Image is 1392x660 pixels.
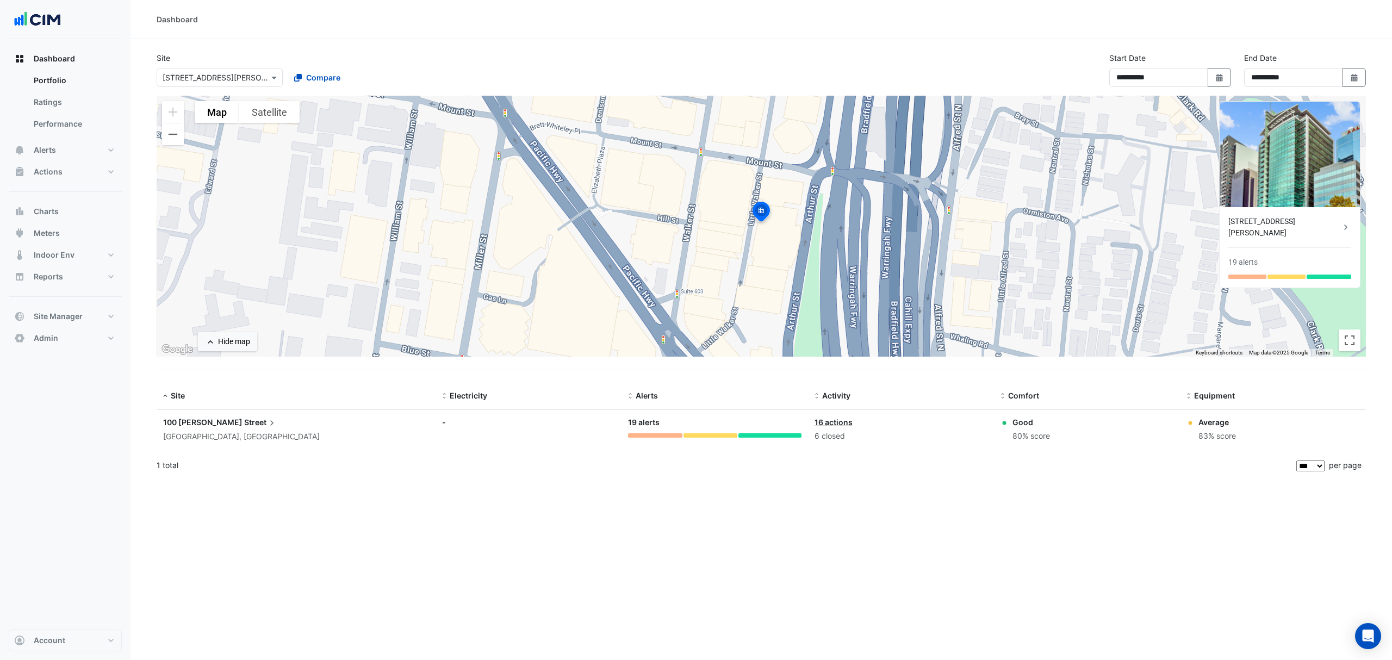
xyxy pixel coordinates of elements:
[34,635,65,646] span: Account
[34,145,56,155] span: Alerts
[34,206,59,217] span: Charts
[1109,52,1146,64] label: Start Date
[9,266,122,288] button: Reports
[1228,216,1340,239] div: [STREET_ADDRESS][PERSON_NAME]
[1220,102,1360,207] img: 100 Arthur Street
[450,391,487,400] span: Electricity
[239,101,300,123] button: Show satellite imagery
[1012,430,1050,443] div: 80% score
[14,145,25,155] app-icon: Alerts
[9,244,122,266] button: Indoor Env
[9,139,122,161] button: Alerts
[9,630,122,651] button: Account
[34,53,75,64] span: Dashboard
[34,228,60,239] span: Meters
[9,161,122,183] button: Actions
[9,222,122,244] button: Meters
[13,9,62,30] img: Company Logo
[442,416,615,428] div: -
[1012,416,1050,428] div: Good
[1008,391,1039,400] span: Comfort
[34,166,63,177] span: Actions
[162,123,184,145] button: Zoom out
[9,306,122,327] button: Site Manager
[1355,623,1381,649] div: Open Intercom Messenger
[25,70,122,91] a: Portfolio
[244,416,277,428] span: Street
[159,343,195,357] a: Open this area in Google Maps (opens a new window)
[157,14,198,25] div: Dashboard
[9,48,122,70] button: Dashboard
[9,327,122,349] button: Admin
[14,311,25,322] app-icon: Site Manager
[1194,391,1235,400] span: Equipment
[14,206,25,217] app-icon: Charts
[25,91,122,113] a: Ratings
[14,53,25,64] app-icon: Dashboard
[25,113,122,135] a: Performance
[815,430,987,443] div: 6 closed
[749,200,773,226] img: site-pin-selected.svg
[14,271,25,282] app-icon: Reports
[306,72,340,83] span: Compare
[34,333,58,344] span: Admin
[14,166,25,177] app-icon: Actions
[815,418,853,427] a: 16 actions
[198,332,257,351] button: Hide map
[14,228,25,239] app-icon: Meters
[1339,329,1360,351] button: Toggle fullscreen view
[159,343,195,357] img: Google
[9,201,122,222] button: Charts
[34,311,83,322] span: Site Manager
[1198,416,1236,428] div: Average
[162,101,184,123] button: Zoom in
[14,333,25,344] app-icon: Admin
[163,431,429,443] div: [GEOGRAPHIC_DATA], [GEOGRAPHIC_DATA]
[1228,257,1258,268] div: 19 alerts
[9,70,122,139] div: Dashboard
[822,391,850,400] span: Activity
[1198,430,1236,443] div: 83% score
[636,391,658,400] span: Alerts
[1215,73,1225,82] fa-icon: Select Date
[1315,350,1330,356] a: Terms (opens in new tab)
[1196,349,1242,357] button: Keyboard shortcuts
[14,250,25,260] app-icon: Indoor Env
[163,418,243,427] span: 100 [PERSON_NAME]
[34,250,74,260] span: Indoor Env
[157,452,1294,479] div: 1 total
[628,416,801,429] div: 19 alerts
[1249,350,1308,356] span: Map data ©2025 Google
[1350,73,1359,82] fa-icon: Select Date
[1244,52,1277,64] label: End Date
[287,68,347,87] button: Compare
[195,101,239,123] button: Show street map
[34,271,63,282] span: Reports
[171,391,185,400] span: Site
[218,336,250,347] div: Hide map
[1329,460,1362,470] span: per page
[157,52,170,64] label: Site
